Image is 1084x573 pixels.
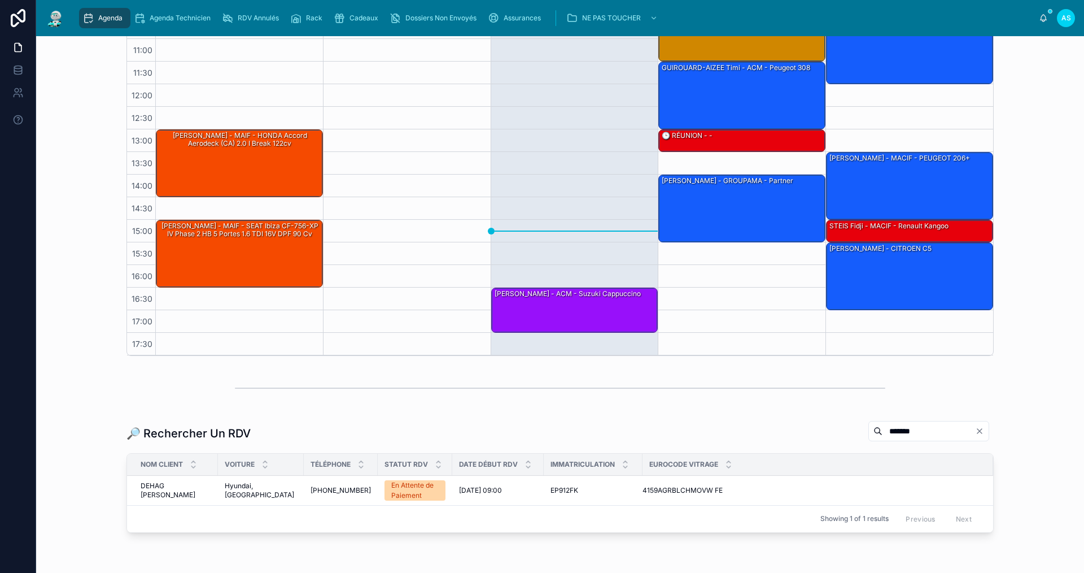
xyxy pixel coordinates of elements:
[459,486,502,495] span: [DATE] 09:00
[391,480,439,501] div: En Attente de Paiement
[649,460,718,469] span: Eurocode Vitrage
[827,220,993,242] div: STEIS Fidji - MACIF - Renault kangoo
[98,14,123,23] span: Agenda
[129,339,155,349] span: 17:30
[130,45,155,55] span: 11:00
[129,136,155,145] span: 13:00
[659,130,825,151] div: 🕒 RÉUNION - -
[225,460,255,469] span: Voiture
[79,8,130,28] a: Agenda
[129,90,155,100] span: 12:00
[1061,14,1071,23] span: AS
[129,294,155,303] span: 16:30
[225,481,297,500] a: Hyundai, [GEOGRAPHIC_DATA]
[330,8,386,28] a: Cadeaux
[129,113,155,123] span: 12:30
[384,460,428,469] span: Statut RDV
[311,460,351,469] span: Téléphone
[661,176,794,186] div: [PERSON_NAME] - GROUPAMA - Partner
[141,481,211,500] a: DEHAG [PERSON_NAME]
[75,6,1039,31] div: scrollable content
[158,131,322,149] div: [PERSON_NAME] - MAIF - HONDA Accord Aerodeck (CA) 2.0 i Break 122cv
[493,289,642,299] div: [PERSON_NAME] - ACM - suzuki cappuccino
[129,158,155,168] span: 13:30
[828,221,950,231] div: STEIS Fidji - MACIF - Renault kangoo
[158,221,322,240] div: [PERSON_NAME] - MAIF - SEAT Ibiza CF-756-XP IV Phase 2 HB 5 Portes 1.6 TDI 16V DPF 90 cv
[492,288,658,332] div: [PERSON_NAME] - ACM - suzuki cappuccino
[642,486,723,495] span: 4159AGRBLCHMOVW FE
[659,62,825,129] div: GUIROUARD-AIZEE Timi - ACM - Peugeot 308
[156,130,322,197] div: [PERSON_NAME] - MAIF - HONDA Accord Aerodeck (CA) 2.0 i Break 122cv
[45,9,65,27] img: App logo
[459,460,518,469] span: Date Début RDV
[129,316,155,326] span: 17:00
[661,63,811,73] div: GUIROUARD-AIZEE Timi - ACM - Peugeot 308
[405,14,477,23] span: Dossiers Non Envoyés
[820,514,889,523] span: Showing 1 of 1 results
[563,8,663,28] a: NE PAS TOUCHER
[129,271,155,281] span: 16:00
[504,14,541,23] span: Assurances
[661,131,714,141] div: 🕒 RÉUNION - -
[827,243,993,310] div: [PERSON_NAME] - CITROEN C5
[129,226,155,236] span: 15:00
[129,249,155,258] span: 15:30
[828,153,971,163] div: [PERSON_NAME] - MACIF - PEUGEOT 206+
[306,14,322,23] span: Rack
[582,14,641,23] span: NE PAS TOUCHER
[130,68,155,77] span: 11:30
[129,181,155,190] span: 14:00
[827,153,993,219] div: [PERSON_NAME] - MACIF - PEUGEOT 206+
[459,486,537,495] a: [DATE] 09:00
[349,14,378,23] span: Cadeaux
[311,486,371,495] a: [PHONE_NUMBER]
[550,486,578,495] span: EP912FK
[642,486,980,495] a: 4159AGRBLCHMOVW FE
[130,8,218,28] a: Agenda Technicien
[218,8,287,28] a: RDV Annulés
[384,480,445,501] a: En Attente de Paiement
[975,427,989,436] button: Clear
[129,203,155,213] span: 14:30
[550,460,615,469] span: Immatriculation
[126,426,251,441] h1: 🔎 Rechercher Un RDV
[150,14,211,23] span: Agenda Technicien
[238,14,279,23] span: RDV Annulés
[287,8,330,28] a: Rack
[386,8,484,28] a: Dossiers Non Envoyés
[141,460,183,469] span: Nom Client
[827,17,993,84] div: 10:30 – 12:00: MEGRAUD Emma - MAAF - Renault clio 4
[828,244,933,254] div: [PERSON_NAME] - CITROEN C5
[659,175,825,242] div: [PERSON_NAME] - GROUPAMA - Partner
[156,220,322,287] div: [PERSON_NAME] - MAIF - SEAT Ibiza CF-756-XP IV Phase 2 HB 5 Portes 1.6 TDI 16V DPF 90 cv
[550,486,636,495] a: EP912FK
[484,8,549,28] a: Assurances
